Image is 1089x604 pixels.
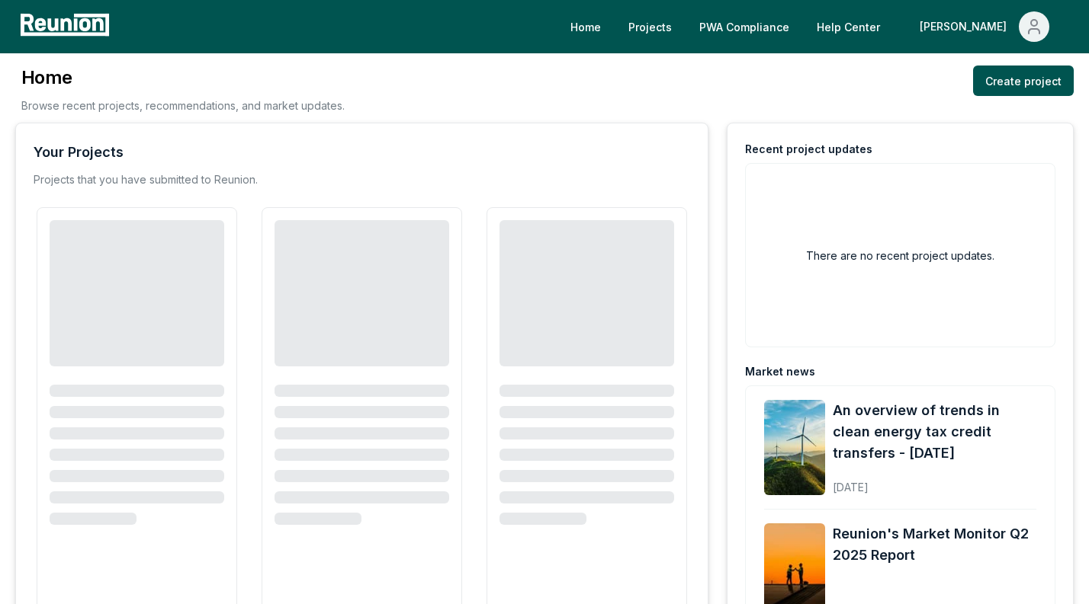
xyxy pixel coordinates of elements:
[806,248,994,264] h2: There are no recent project updates.
[920,11,1013,42] div: [PERSON_NAME]
[21,66,345,90] h3: Home
[745,364,815,379] div: Market news
[616,11,684,42] a: Projects
[907,11,1062,42] button: [PERSON_NAME]
[558,11,1074,42] nav: Main
[833,400,1036,464] a: An overview of trends in clean energy tax credit transfers - [DATE]
[34,172,258,187] p: Projects that you have submitted to Reunion.
[21,97,345,113] p: Browse recent projects, recommendations, and market updates.
[558,11,613,42] a: Home
[687,11,801,42] a: PWA Compliance
[833,523,1036,566] a: Reunion's Market Monitor Q2 2025 Report
[764,400,825,495] img: An overview of trends in clean energy tax credit transfers - August 2025
[745,142,872,157] div: Recent project updates
[973,66,1074,96] a: Create project
[805,11,892,42] a: Help Center
[34,142,124,163] div: Your Projects
[833,468,1036,495] div: [DATE]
